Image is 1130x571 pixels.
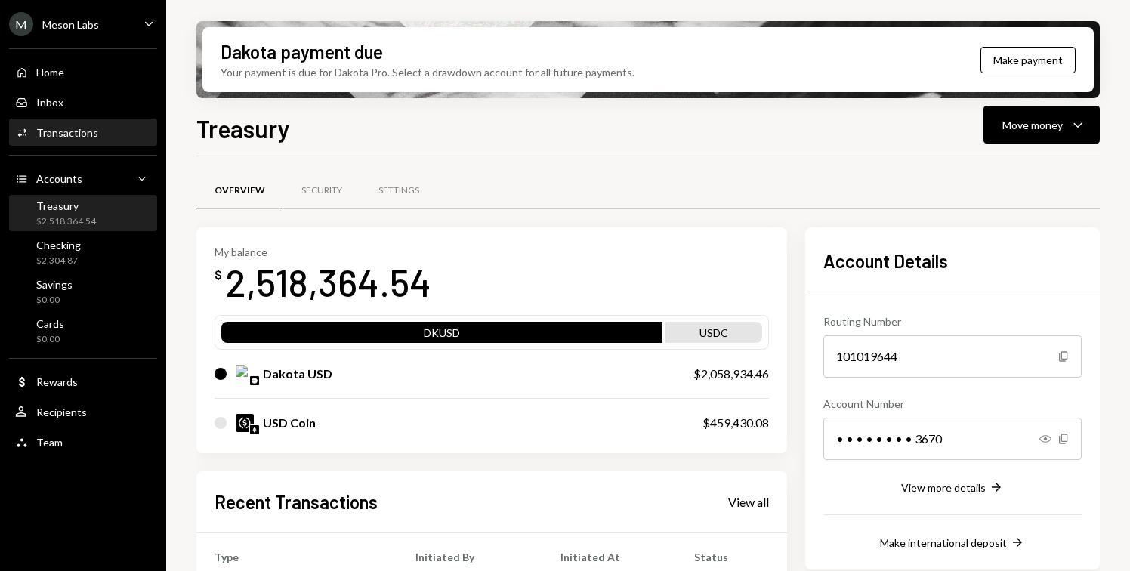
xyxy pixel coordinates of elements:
[36,294,73,307] div: $0.00
[980,47,1076,73] button: Make payment
[221,39,383,64] div: Dakota payment due
[36,66,64,79] div: Home
[823,335,1082,378] div: 101019644
[236,365,254,383] img: DKUSD
[215,267,222,282] div: $
[728,493,769,510] a: View all
[36,406,87,418] div: Recipients
[880,535,1025,551] button: Make international deposit
[36,278,73,291] div: Savings
[9,195,157,231] a: Treasury$2,518,364.54
[283,171,360,210] a: Security
[9,398,157,425] a: Recipients
[250,376,259,385] img: base-mainnet
[215,245,431,258] div: My balance
[9,88,157,116] a: Inbox
[36,215,96,228] div: $2,518,364.54
[36,436,63,449] div: Team
[236,414,254,432] img: USDC
[823,313,1082,329] div: Routing Number
[36,172,82,185] div: Accounts
[36,375,78,388] div: Rewards
[225,258,431,306] div: 2,518,364.54
[702,414,769,432] div: $459,430.08
[9,368,157,395] a: Rewards
[880,536,1007,549] div: Make international deposit
[263,414,316,432] div: USD Coin
[36,333,64,346] div: $0.00
[823,396,1082,412] div: Account Number
[221,64,634,80] div: Your payment is due for Dakota Pro. Select a drawdown account for all future payments.
[983,106,1100,144] button: Move money
[215,489,378,514] h2: Recent Transactions
[301,184,342,197] div: Security
[36,96,63,109] div: Inbox
[9,119,157,146] a: Transactions
[823,248,1082,273] h2: Account Details
[823,418,1082,460] div: • • • • • • • • 3670
[250,425,259,434] img: ethereum-mainnet
[9,313,157,349] a: Cards$0.00
[36,317,64,330] div: Cards
[36,239,81,252] div: Checking
[9,165,157,192] a: Accounts
[42,18,99,31] div: Meson Labs
[9,12,33,36] div: M
[263,365,332,383] div: Dakota USD
[901,481,986,494] div: View more details
[693,365,769,383] div: $2,058,934.46
[665,325,762,346] div: USDC
[728,495,769,510] div: View all
[901,480,1004,496] button: View more details
[9,58,157,85] a: Home
[36,199,96,212] div: Treasury
[9,273,157,310] a: Savings$0.00
[196,171,283,210] a: Overview
[36,126,98,139] div: Transactions
[360,171,437,210] a: Settings
[36,255,81,267] div: $2,304.87
[378,184,419,197] div: Settings
[9,428,157,455] a: Team
[9,234,157,270] a: Checking$2,304.87
[1002,117,1063,133] div: Move money
[196,113,290,144] h1: Treasury
[215,184,265,197] div: Overview
[221,325,662,346] div: DKUSD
